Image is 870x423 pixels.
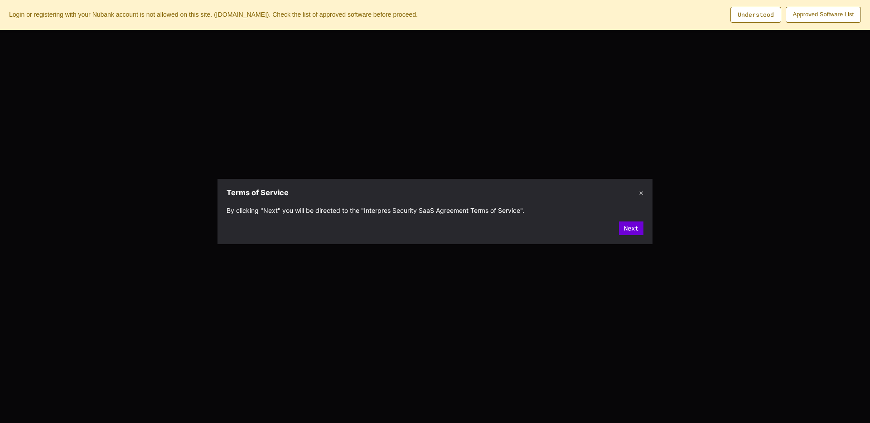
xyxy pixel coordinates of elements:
[786,7,861,23] a: Approved Software List
[619,221,643,235] button: Next
[9,10,721,19] p: Login or registering with your Nubank account is not allowed on this site. ([DOMAIN_NAME]). Check...
[227,207,643,235] div: By clicking "Next" you will be directed to the "Interpres Security SaaS Agreement Terms of Service".
[730,7,781,23] button: Understood
[227,188,289,197] h3: Terms of Service
[639,188,643,197] button: ✕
